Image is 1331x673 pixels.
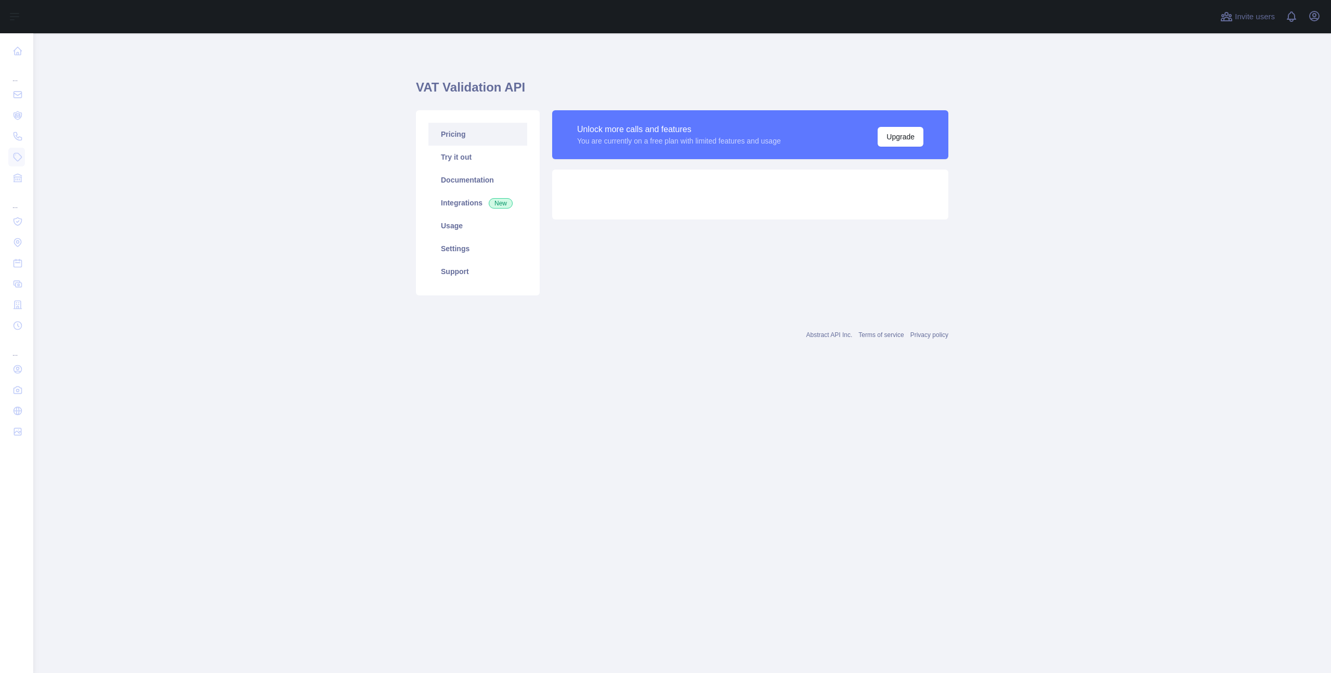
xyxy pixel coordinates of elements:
a: Usage [428,214,527,237]
a: Try it out [428,146,527,169]
div: ... [8,337,25,358]
span: Invite users [1235,11,1275,23]
div: You are currently on a free plan with limited features and usage [577,136,781,146]
a: Integrations New [428,191,527,214]
a: Abstract API Inc. [806,331,853,339]
a: Support [428,260,527,283]
button: Upgrade [878,127,923,147]
span: New [489,198,513,209]
h1: VAT Validation API [416,79,948,104]
button: Invite users [1218,8,1277,25]
a: Documentation [428,169,527,191]
a: Settings [428,237,527,260]
a: Privacy policy [910,331,948,339]
div: ... [8,189,25,210]
div: ... [8,62,25,83]
a: Pricing [428,123,527,146]
div: Unlock more calls and features [577,123,781,136]
a: Terms of service [858,331,904,339]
